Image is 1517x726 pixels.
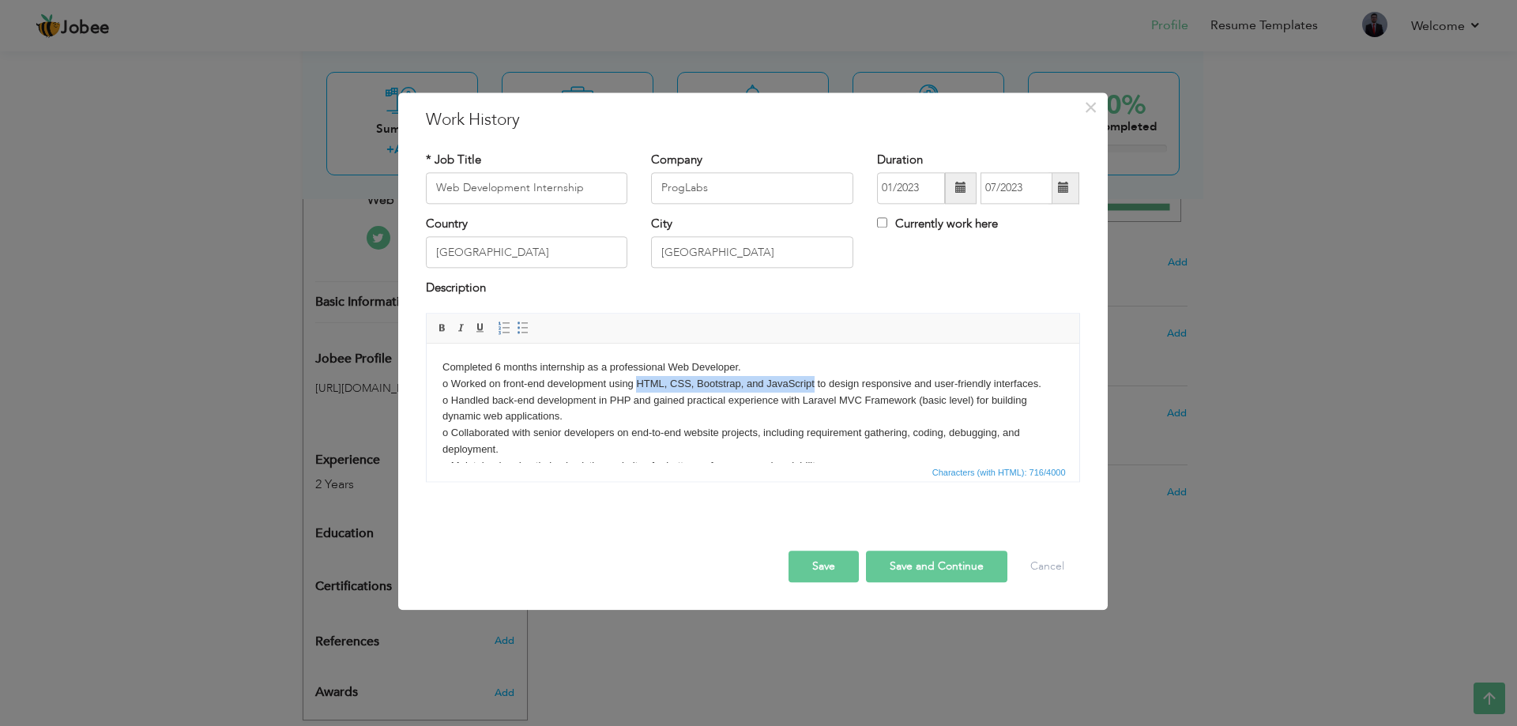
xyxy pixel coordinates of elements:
input: Currently work here [877,217,887,228]
input: Present [981,172,1052,204]
label: * Job Title [426,152,481,168]
button: Save [789,551,859,582]
button: Save and Continue [866,551,1007,582]
iframe: Rich Text Editor, workEditor [427,344,1079,462]
a: Bold [434,319,451,337]
body: Completed 6 months internship as a professional Web Developer. o Worked on front-end development ... [16,16,637,147]
a: Insert/Remove Bulleted List [514,319,532,337]
label: Currently work here [877,216,998,232]
button: Close [1078,95,1104,120]
input: From [877,172,945,204]
div: Statistics [929,465,1071,480]
span: Characters (with HTML): 716/4000 [929,465,1069,480]
label: Description [426,280,486,297]
label: Duration [877,152,923,168]
label: City [651,216,672,232]
h3: Work History [426,108,1080,132]
a: Insert/Remove Numbered List [495,319,513,337]
button: Cancel [1014,551,1080,582]
label: Company [651,152,702,168]
label: Country [426,216,468,232]
a: Italic [453,319,470,337]
a: Underline [472,319,489,337]
span: × [1084,93,1097,122]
